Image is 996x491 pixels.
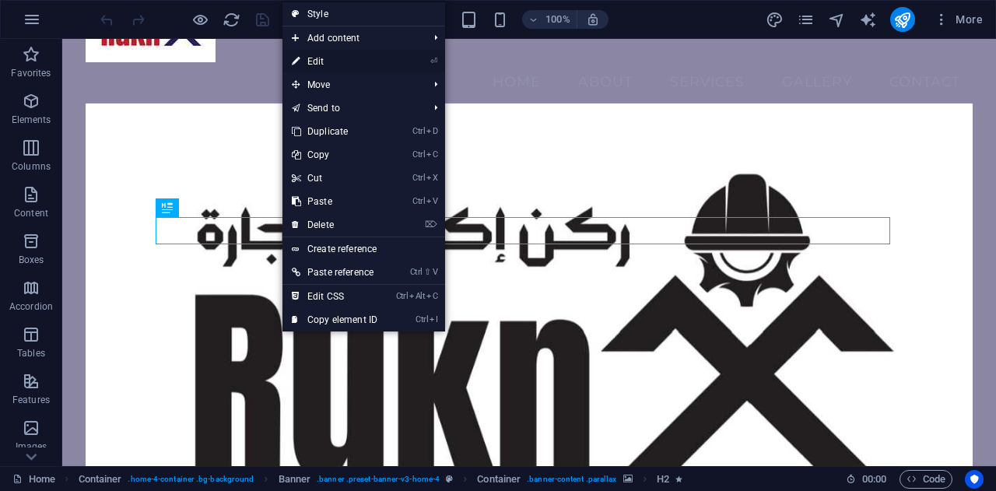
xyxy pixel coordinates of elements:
a: Style [282,2,445,26]
p: Boxes [19,254,44,266]
p: Columns [12,160,51,173]
a: CtrlVPaste [282,190,387,213]
i: Ctrl [396,291,409,301]
span: Code [907,470,945,489]
a: Send to [282,96,422,120]
i: AI Writer [859,11,877,29]
span: Click to select. Double-click to edit [477,470,521,489]
nav: breadcrumb [79,470,682,489]
i: Publish [893,11,911,29]
i: X [426,173,437,183]
span: Click to select. Double-click to edit [79,470,122,489]
button: pages [797,10,815,29]
i: Element contains an animation [675,475,682,483]
span: . banner-content .parallax [527,470,616,489]
span: Click to select. Double-click to edit [657,470,669,489]
a: ⌦Delete [282,213,387,237]
i: V [426,196,437,206]
i: C [426,149,437,160]
span: . home-4-container .bg-background [128,470,254,489]
p: Images [16,440,47,453]
i: Design (Ctrl+Alt+Y) [766,11,784,29]
a: Create reference [282,237,445,261]
i: I [430,314,437,324]
i: Alt [409,291,425,301]
span: More [934,12,983,27]
a: ⏎Edit [282,50,387,73]
i: Pages (Ctrl+Alt+S) [797,11,815,29]
button: Code [900,470,952,489]
i: D [426,126,437,136]
i: Reload page [223,11,240,29]
p: Content [14,207,48,219]
a: CtrlDDuplicate [282,120,387,143]
i: ⇧ [424,267,431,277]
i: ⌦ [425,219,437,230]
button: More [928,7,989,32]
span: . banner .preset-banner-v3-home-4 [317,470,440,489]
button: text_generator [859,10,878,29]
a: Ctrl⇧VPaste reference [282,261,387,284]
a: CtrlCCopy [282,143,387,167]
span: Click to select. Double-click to edit [279,470,311,489]
a: Click to cancel selection. Double-click to open Pages [12,470,55,489]
span: Move [282,73,422,96]
i: On resize automatically adjust zoom level to fit chosen device. [586,12,600,26]
i: Ctrl [412,173,425,183]
i: Navigator [828,11,846,29]
i: This element contains a background [623,475,633,483]
button: Usercentrics [965,470,984,489]
a: CtrlXCut [282,167,387,190]
p: Accordion [9,300,53,313]
i: Ctrl [412,196,425,206]
h6: 100% [545,10,570,29]
p: Favorites [11,67,51,79]
i: Ctrl [410,267,423,277]
button: 100% [522,10,577,29]
button: Click here to leave preview mode and continue editing [191,10,209,29]
a: CtrlAltCEdit CSS [282,285,387,308]
h6: Session time [846,470,887,489]
i: C [426,291,437,301]
button: reload [222,10,240,29]
i: This element is a customizable preset [446,475,453,483]
p: Elements [12,114,51,126]
p: Features [12,394,50,406]
span: Add content [282,26,422,50]
p: Tables [17,347,45,359]
i: ⏎ [430,56,437,66]
span: : [873,473,875,485]
button: design [766,10,784,29]
button: publish [890,7,915,32]
a: CtrlICopy element ID [282,308,387,331]
i: V [433,267,437,277]
button: navigator [828,10,847,29]
i: Ctrl [412,149,425,160]
span: 00 00 [862,470,886,489]
i: Ctrl [416,314,428,324]
i: Ctrl [412,126,425,136]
